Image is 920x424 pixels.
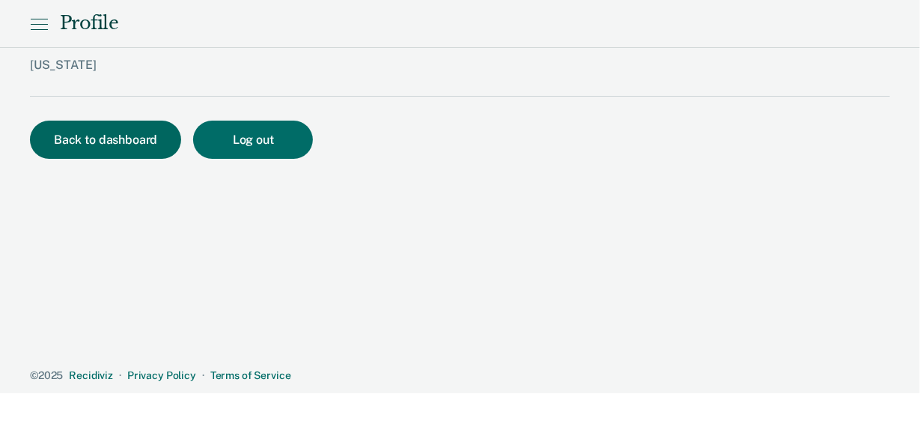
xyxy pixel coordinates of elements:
a: Back to dashboard [30,134,193,146]
button: Back to dashboard [30,121,181,159]
div: Profile [60,13,118,34]
div: · · [30,369,890,382]
span: © 2025 [30,369,63,381]
button: Log out [193,121,313,159]
div: [US_STATE] [30,58,659,96]
a: Terms of Service [210,369,291,381]
a: Privacy Policy [127,369,196,381]
a: Recidiviz [69,369,113,381]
